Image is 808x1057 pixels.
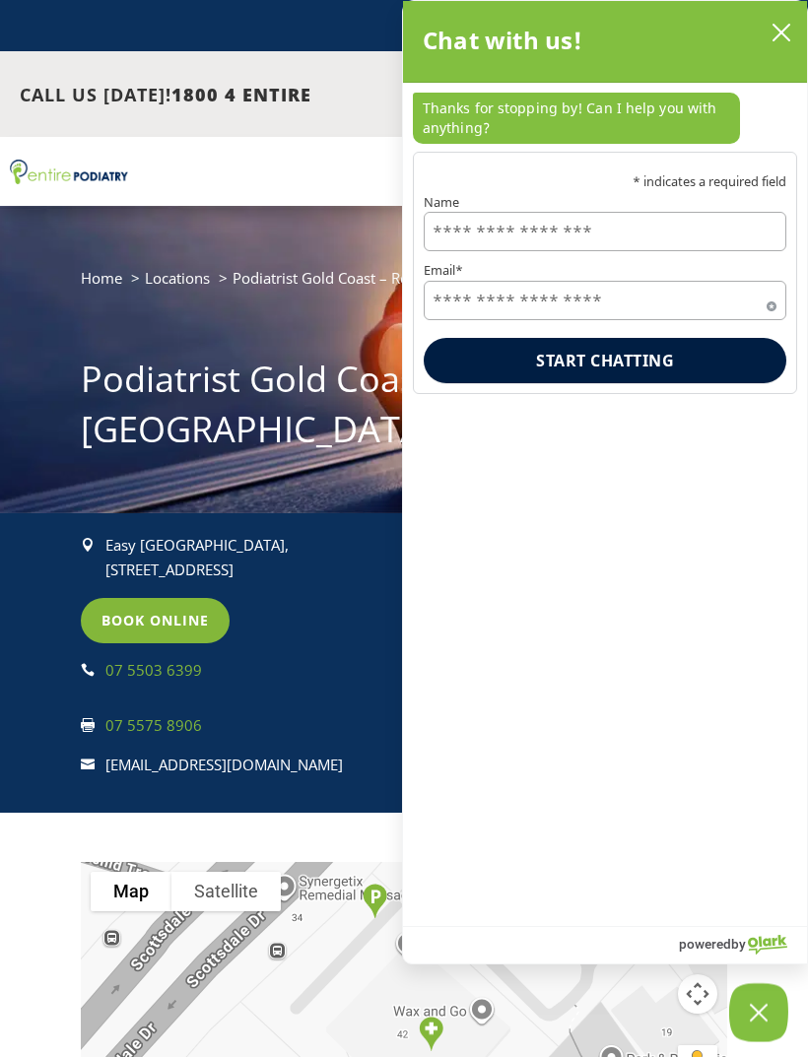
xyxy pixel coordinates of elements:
[424,338,786,383] button: Start chatting
[81,265,727,305] nav: breadcrumb
[145,268,210,288] a: Locations
[171,83,311,106] span: 1800 4 ENTIRE
[423,21,583,60] h2: Chat with us!
[424,264,786,277] label: Email*
[171,872,281,911] button: Show satellite imagery
[729,983,788,1042] button: Close Chatbox
[105,715,202,735] a: 07 5575 8906
[355,876,395,926] div: Parking
[91,872,171,911] button: Show street map
[105,533,386,583] p: Easy [GEOGRAPHIC_DATA], [STREET_ADDRESS]
[679,927,807,963] a: Powered by Olark
[81,355,727,464] h1: Podiatrist Gold Coast – Robina Easy [GEOGRAPHIC_DATA]
[81,718,95,732] span: 
[81,538,95,552] span: 
[679,931,731,957] span: powered
[767,297,776,307] span: Required field
[105,755,343,774] a: [EMAIL_ADDRESS][DOMAIN_NAME]
[413,93,740,144] p: Thanks for stopping by! Can I help you with anything?
[424,175,786,188] p: * indicates a required field
[766,18,797,47] button: close chatbox
[81,268,122,288] a: Home
[424,196,786,209] label: Name
[81,663,95,677] span: 
[424,212,786,251] input: Name
[403,83,807,152] div: chat
[233,268,622,288] span: Podiatrist Gold Coast – Robina Easy [GEOGRAPHIC_DATA]
[20,83,544,108] p: CALL US [DATE]!
[678,974,717,1014] button: Map camera controls
[105,660,202,680] a: 07 5503 6399
[731,931,746,957] span: by
[81,598,230,643] a: Book Online
[81,758,95,771] span: 
[424,281,786,320] input: Email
